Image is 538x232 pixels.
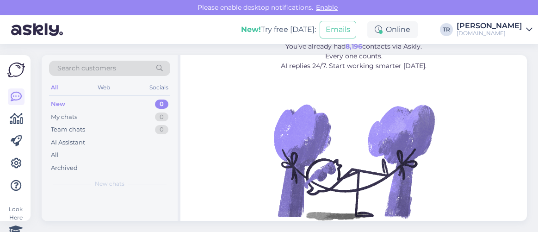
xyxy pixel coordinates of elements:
div: 0 [155,113,168,122]
span: Enable [313,3,340,12]
div: Team chats [51,125,85,134]
div: Archived [51,163,78,173]
div: All [49,82,60,94]
img: Askly Logo [7,63,25,77]
div: TR [440,23,453,36]
div: Socials [148,82,170,94]
div: Online [367,21,418,38]
p: You’ve already had contacts via Askly. Every one counts. AI replies 24/7. Start working smarter [... [231,42,476,71]
div: [PERSON_NAME] [457,22,522,30]
span: New chats [95,180,124,188]
div: New [51,100,65,109]
b: New! [241,25,261,34]
a: [PERSON_NAME][DOMAIN_NAME] [457,22,532,37]
div: All [51,150,59,160]
div: My chats [51,113,77,122]
div: 0 [155,125,168,134]
div: 0 [155,100,168,109]
div: Web [96,82,112,94]
b: 8,196 [346,42,362,50]
div: [DOMAIN_NAME] [457,30,522,37]
div: Try free [DATE]: [241,24,316,35]
button: Emails [320,21,356,38]
div: AI Assistant [51,138,85,147]
span: Search customers [57,63,116,73]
